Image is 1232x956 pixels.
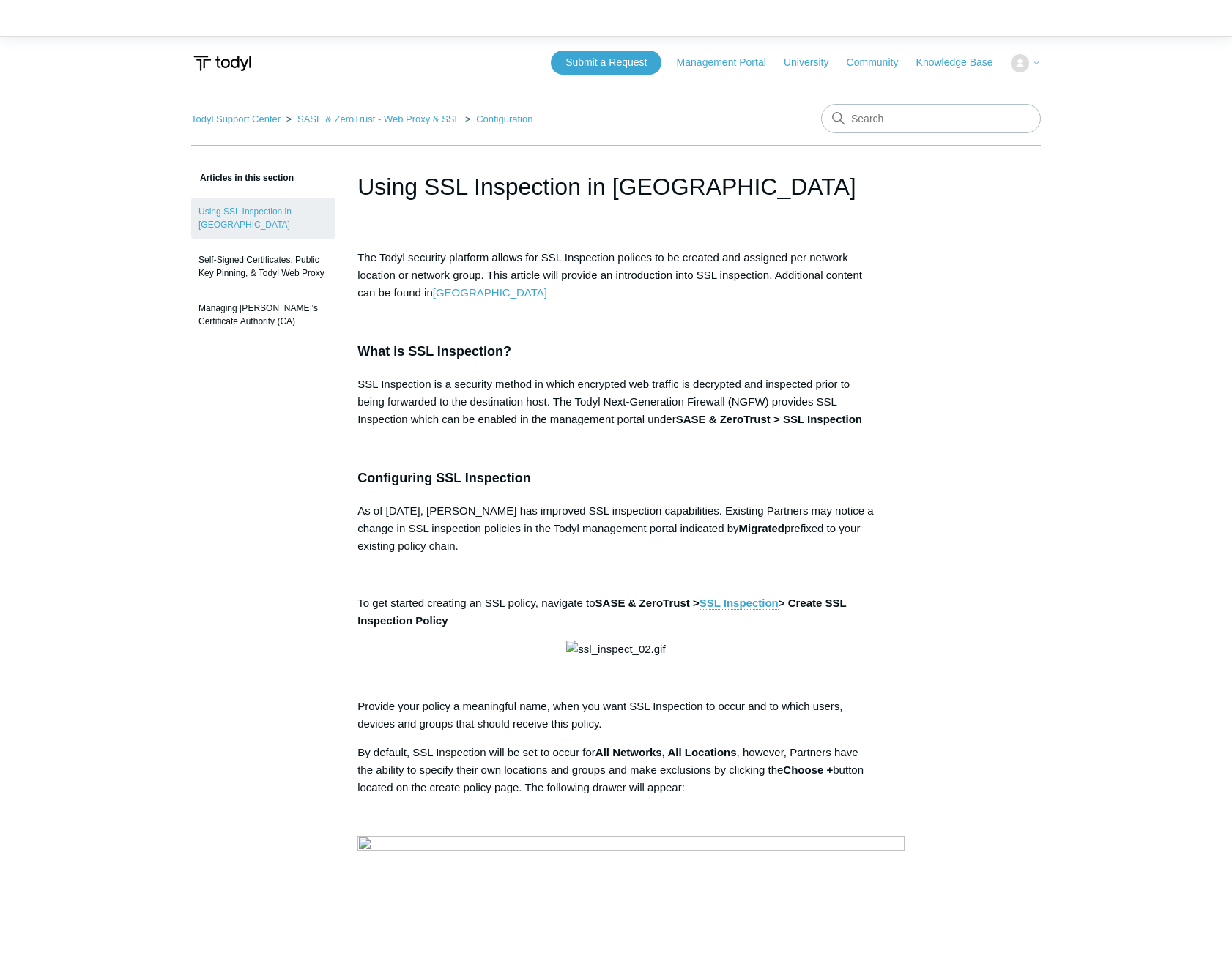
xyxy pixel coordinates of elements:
[357,341,875,362] h3: What is SSL Inspection?
[595,597,700,609] strong: SASE & ZeroTrust >
[700,597,779,610] a: SSL Inspection
[357,744,875,796] p: By default, SSL Inspection will be set to occur for , however, Partners have the ability to speci...
[551,51,661,75] a: Submit a Request
[357,698,875,733] p: Provide your policy a meaningful name, when you want SSL Inspection to occur and to which users, ...
[191,113,281,124] a: Todyl Support Center
[191,113,283,124] li: Todyl Support Center
[784,55,843,70] a: University
[476,113,532,124] a: Configuration
[357,376,875,428] p: SSL Inspection is a security method in which encrypted web traffic is decrypted and inspected pri...
[357,169,875,204] h1: Using SSL Inspection in Todyl
[191,198,335,239] a: Using SSL Inspection in [GEOGRAPHIC_DATA]
[595,746,737,758] strong: All Networks, All Locations
[676,413,862,425] strong: SASE & ZeroTrust > SSL Inspection
[739,522,785,534] strong: Migrated
[191,294,335,335] a: Managing [PERSON_NAME]'s Certificate Authority (CA)
[297,113,459,124] a: SASE & ZeroTrust - Web Proxy & SSL
[357,502,875,555] p: As of [DATE], [PERSON_NAME] has improved SSL inspection capabilities. Existing Partners may notic...
[357,249,875,302] p: The Todyl security platform allows for SSL Inspection polices to be created and assigned per netw...
[916,55,1008,70] a: Knowledge Base
[700,597,779,609] strong: SSL Inspection
[783,763,833,776] strong: Choose +
[191,50,253,77] img: Todyl Support Center Help Center home page
[191,246,335,287] a: Self-Signed Certificates, Public Key Pinning, & Todyl Web Proxy
[677,55,781,70] a: Management Portal
[821,104,1041,133] input: Search
[191,173,294,183] span: Articles in this section
[357,468,875,489] h3: Configuring SSL Inspection
[433,286,547,299] a: [GEOGRAPHIC_DATA]
[357,594,875,630] p: To get started creating an SSL policy, navigate to
[283,113,462,124] li: SASE & ZeroTrust - Web Proxy & SSL
[566,641,665,658] img: ssl_inspect_02.gif
[847,55,913,70] a: Community
[462,113,533,124] li: Configuration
